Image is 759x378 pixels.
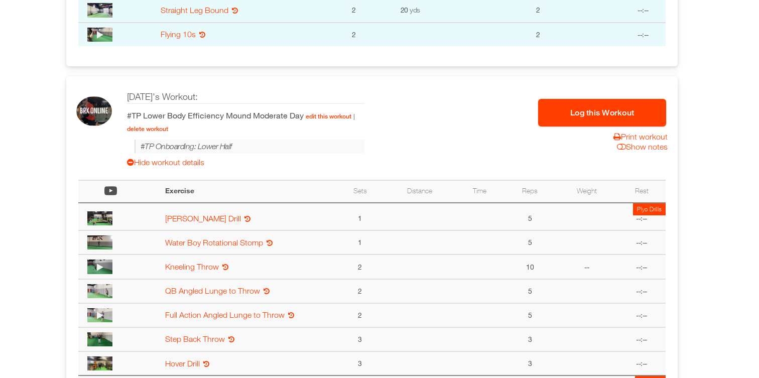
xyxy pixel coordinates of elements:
span: yds [410,6,420,14]
a: Straight Leg Bound [161,6,228,15]
h5: #TP Onboarding: Lower Half [135,140,364,153]
td: 2 [514,23,563,46]
a: Full Action Angled Lunge to Throw [165,310,285,319]
th: Weight [556,180,617,203]
a: Kneeling Throw [165,262,219,271]
div: [DATE] 's Workout: [127,90,364,104]
a: Hover Drill [165,359,200,368]
img: thumbnail.png [87,211,112,225]
img: thumbnail.png [87,284,112,298]
td: --:-- [617,255,666,279]
td: 2 [331,23,376,46]
div: Plyo Drills [633,203,666,215]
td: 2 [336,255,384,279]
td: 2 [336,279,384,303]
td: 2 [336,303,384,327]
img: thumbnail.png [87,235,112,249]
span: #TP Lower Body Efficiency Mound Moderate Day [127,110,355,133]
img: thumbnail.png [87,28,112,42]
td: 10 [504,255,556,279]
div: Show notes [612,142,668,151]
td: 1 [336,203,384,231]
a: delete workout [127,125,168,133]
th: Sets [336,180,384,203]
th: Rest [617,180,666,203]
img: thumbnail.png [87,332,112,346]
td: 3 [504,327,556,351]
th: Exercise [160,180,336,203]
td: 3 [504,351,556,375]
td: 3 [336,327,384,351]
button: Log this Workout [538,99,666,127]
img: ios_large.PNG [76,96,112,127]
td: --:-- [617,230,666,255]
a: [PERSON_NAME] Drill [165,214,241,223]
td: 5 [504,279,556,303]
td: 5 [504,303,556,327]
th: Time [456,180,504,203]
td: --:-- [617,351,666,375]
a: Flying 10s [161,30,196,39]
td: --:-- [620,23,666,46]
td: --:-- [617,203,666,231]
td: 3 [336,351,384,375]
img: thumbnail.png [87,308,112,322]
a: Step Back Throw [165,334,225,343]
a: edit this workout [306,113,351,120]
td: --:-- [617,279,666,303]
span: | [353,112,355,120]
td: 5 [504,203,556,231]
a: QB Angled Lunge to Throw [165,286,260,295]
td: 5 [504,230,556,255]
th: Distance [384,180,456,203]
th: Reps [504,180,556,203]
td: --:-- [617,327,666,351]
a: Print workout [608,132,668,141]
img: thumbnail.png [87,3,112,17]
td: --:-- [617,303,666,327]
a: Hide workout details [127,157,364,167]
img: thumbnail.png [87,356,112,370]
td: 1 [336,230,384,255]
td: -- [556,255,617,279]
img: thumbnail.png [87,260,112,274]
a: Water Boy Rotational Stomp [165,238,263,247]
